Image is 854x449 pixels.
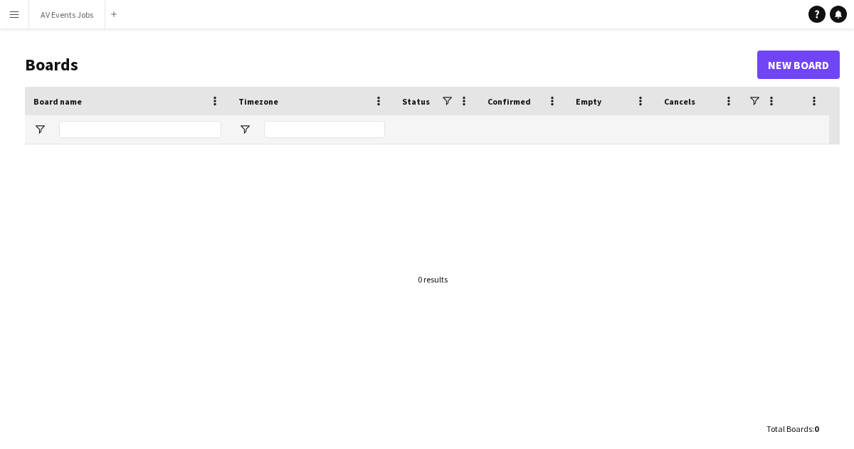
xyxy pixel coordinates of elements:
span: Empty [576,96,601,107]
input: Board name Filter Input [59,121,221,138]
span: Board name [33,96,82,107]
span: Confirmed [487,96,531,107]
span: 0 [814,423,818,434]
span: Timezone [238,96,278,107]
span: Cancels [664,96,695,107]
div: 0 results [418,274,448,285]
a: New Board [757,51,840,79]
span: Total Boards [766,423,812,434]
input: Timezone Filter Input [264,121,385,138]
button: AV Events Jobs [29,1,105,28]
button: Open Filter Menu [33,123,46,136]
button: Open Filter Menu [238,123,251,136]
h1: Boards [25,54,757,75]
div: : [766,415,818,443]
span: Status [402,96,430,107]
